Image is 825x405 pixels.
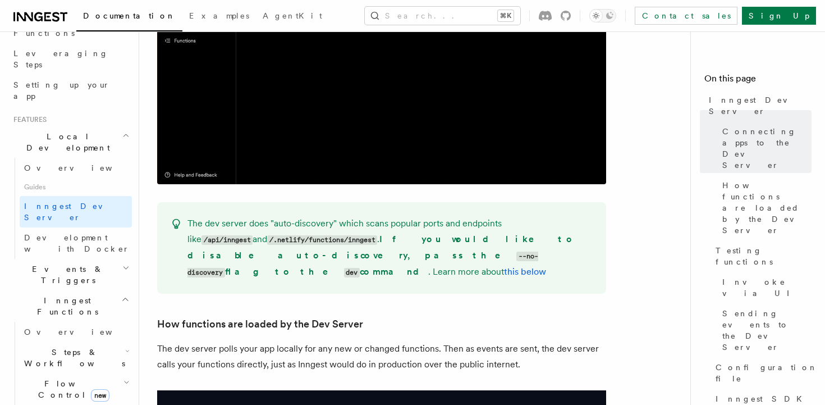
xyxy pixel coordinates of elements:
[704,90,812,121] a: Inngest Dev Server
[718,121,812,175] a: Connecting apps to the Dev Server
[635,7,737,25] a: Contact sales
[9,158,132,259] div: Local Development
[182,3,256,30] a: Examples
[13,80,110,101] span: Setting up your app
[9,75,132,106] a: Setting up your app
[20,347,125,369] span: Steps & Workflows
[20,322,132,342] a: Overview
[9,295,121,317] span: Inngest Functions
[83,11,176,20] span: Documentation
[722,276,812,299] span: Invoke via UI
[9,126,132,158] button: Local Development
[24,233,130,253] span: Development with Docker
[722,180,812,236] span: How functions are loaded by the Dev Server
[711,240,812,272] a: Testing functions
[365,7,520,25] button: Search...⌘K
[716,245,812,267] span: Testing functions
[716,362,818,384] span: Configuration file
[718,303,812,357] a: Sending events to the Dev Server
[20,342,132,374] button: Steps & Workflows
[9,263,122,286] span: Events & Triggers
[91,389,109,402] span: new
[267,235,377,245] code: /.netlify/functions/inngest
[24,163,140,172] span: Overview
[504,266,546,277] a: this below
[718,175,812,240] a: How functions are loaded by the Dev Server
[9,115,47,124] span: Features
[9,259,132,290] button: Events & Triggers
[718,272,812,303] a: Invoke via UI
[187,216,593,280] p: The dev server does "auto-discovery" which scans popular ports and endpoints like and . . Learn m...
[722,126,812,171] span: Connecting apps to the Dev Server
[589,9,616,22] button: Toggle dark mode
[344,268,360,277] code: dev
[711,357,812,389] a: Configuration file
[76,3,182,31] a: Documentation
[187,252,538,277] code: --no-discovery
[9,43,132,75] a: Leveraging Steps
[20,196,132,227] a: Inngest Dev Server
[187,234,575,277] strong: If you would like to disable auto-discovery, pass the flag to the command
[256,3,329,30] a: AgentKit
[20,374,132,405] button: Flow Controlnew
[742,7,816,25] a: Sign Up
[20,378,123,401] span: Flow Control
[157,341,606,372] p: The dev server polls your app locally for any new or changed functions. Then as events are sent, ...
[498,10,514,21] kbd: ⌘K
[189,11,249,20] span: Examples
[9,290,132,322] button: Inngest Functions
[20,158,132,178] a: Overview
[157,316,363,332] a: How functions are loaded by the Dev Server
[9,131,122,153] span: Local Development
[24,202,120,222] span: Inngest Dev Server
[722,308,812,353] span: Sending events to the Dev Server
[263,11,322,20] span: AgentKit
[20,227,132,259] a: Development with Docker
[20,178,132,196] span: Guides
[704,72,812,90] h4: On this page
[709,94,812,117] span: Inngest Dev Server
[201,235,253,245] code: /api/inngest
[24,327,140,336] span: Overview
[13,49,108,69] span: Leveraging Steps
